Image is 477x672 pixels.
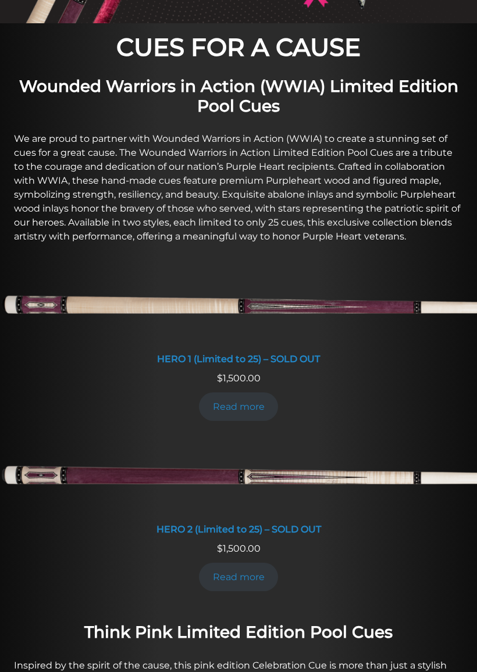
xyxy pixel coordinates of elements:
[217,373,223,384] span: $
[84,622,393,642] strong: Think Pink Limited Edition Pool Cues
[116,32,361,62] strong: CUES FOR A CAUSE
[217,543,261,554] span: 1,500.00
[217,543,223,554] span: $
[14,132,463,244] p: We are proud to partner with Wounded Warriors in Action (WWIA) to create a stunning set of cues f...
[199,392,278,421] a: Read more about “HERO 1 (Limited to 25) - SOLD OUT”
[217,373,261,384] span: 1,500.00
[19,76,458,116] strong: Wounded Warriors in Action (WWIA) Limited Edition Pool Cues
[199,563,278,591] a: Read more about “HERO 2 (Limited to 25) - SOLD OUT”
